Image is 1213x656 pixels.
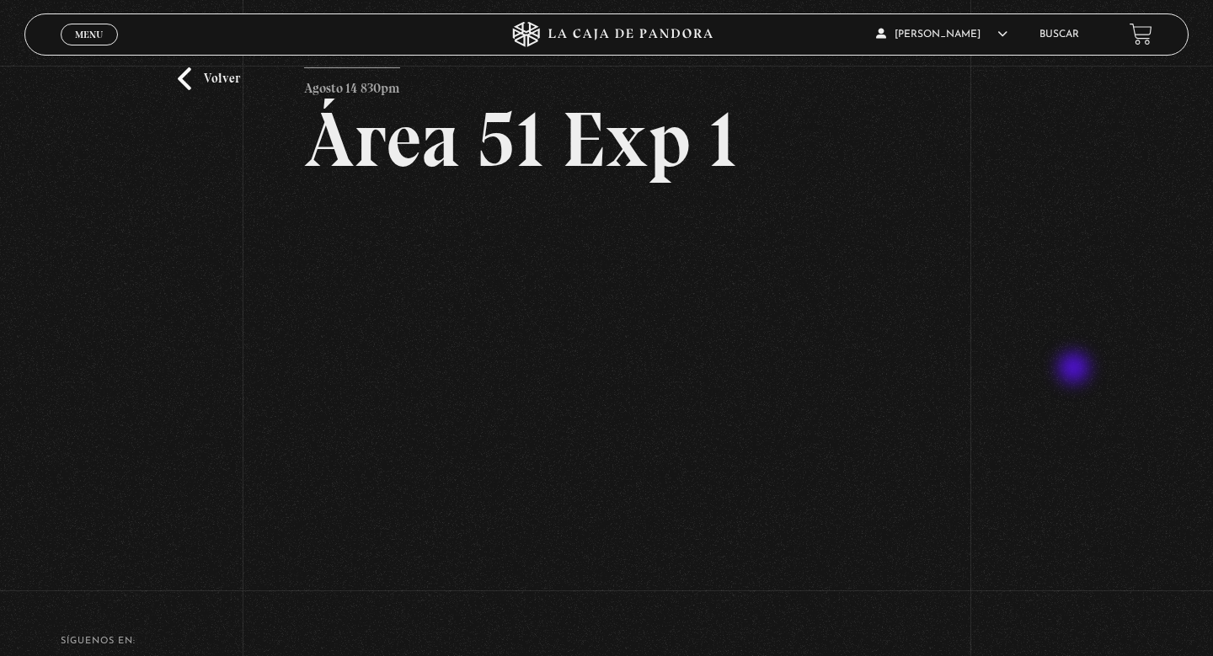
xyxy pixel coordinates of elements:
[61,637,1152,646] h4: SÍguenos en:
[70,43,110,55] span: Cerrar
[178,67,240,90] a: Volver
[304,101,910,179] h2: Área 51 Exp 1
[304,67,400,101] p: Agosto 14 830pm
[1130,23,1152,45] a: View your shopping cart
[1039,29,1079,40] a: Buscar
[75,29,103,40] span: Menu
[876,29,1007,40] span: [PERSON_NAME]
[304,204,910,544] iframe: Dailymotion video player – PROGRAMA - AREA 51 - 14 DE AGOSTO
